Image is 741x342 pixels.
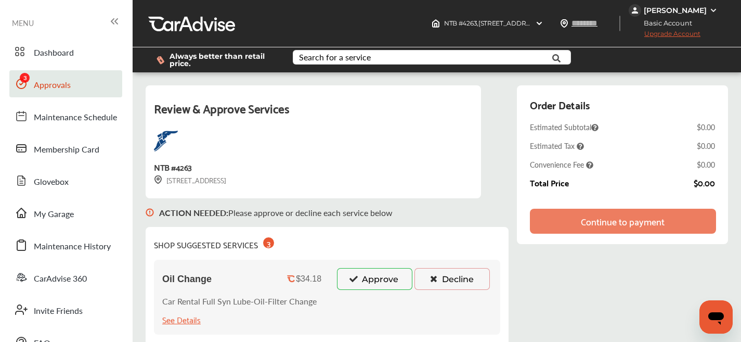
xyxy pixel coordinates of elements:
[694,178,715,187] div: $0.00
[34,46,74,60] span: Dashboard
[432,19,440,28] img: header-home-logo.8d720a4f.svg
[630,18,700,29] span: Basic Account
[159,207,393,219] p: Please approve or decline each service below
[154,175,162,184] img: svg+xml;base64,PHN2ZyB3aWR0aD0iMTYiIGhlaWdodD0iMTciIHZpZXdCb3g9IjAgMCAxNiAxNyIgZmlsbD0ibm9uZSIgeG...
[34,143,99,157] span: Membership Card
[299,53,371,61] div: Search for a service
[170,53,276,67] span: Always better than retail price.
[9,296,122,323] a: Invite Friends
[9,103,122,130] a: Maintenance Schedule
[34,79,71,92] span: Approvals
[154,160,192,174] div: NTB #4263
[34,272,87,286] span: CarAdvise 360
[619,16,620,31] img: header-divider.bc55588e.svg
[12,19,34,27] span: MENU
[9,232,122,259] a: Maintenance History
[146,198,154,227] img: svg+xml;base64,PHN2ZyB3aWR0aD0iMTYiIGhlaWdodD0iMTciIHZpZXdCb3g9IjAgMCAxNiAxNyIgZmlsbD0ibm9uZSIgeG...
[162,274,212,285] span: Oil Change
[644,6,707,15] div: [PERSON_NAME]
[9,70,122,97] a: Approvals
[697,141,715,151] div: $0.00
[530,159,593,170] span: Convenience Fee
[162,295,317,307] p: Car Rental Full Syn Lube-Oil-Filter Change
[697,159,715,170] div: $0.00
[337,268,412,290] button: Approve
[629,30,700,43] span: Upgrade Account
[535,19,543,28] img: header-down-arrow.9dd2ce7d.svg
[159,207,228,219] b: ACTION NEEDED :
[560,19,568,28] img: location_vector.a44bc228.svg
[34,175,69,189] span: Glovebox
[530,141,584,151] span: Estimated Tax
[154,131,178,151] img: logo-goodyear.png
[162,312,201,326] div: See Details
[154,174,226,186] div: [STREET_ADDRESS]
[34,111,117,124] span: Maintenance Schedule
[157,56,164,65] img: dollor_label_vector.a70140d1.svg
[34,208,74,221] span: My Garage
[154,98,473,131] div: Review & Approve Services
[34,240,111,254] span: Maintenance History
[629,4,641,17] img: jVpblrzwTbfkPYzPPzSLxeg0AAAAASUVORK5CYII=
[154,235,274,251] div: SHOP SUGGESTED SERVICES
[34,305,83,318] span: Invite Friends
[9,38,122,65] a: Dashboard
[530,122,599,132] span: Estimated Subtotal
[9,264,122,291] a: CarAdvise 360
[9,199,122,226] a: My Garage
[263,237,274,248] div: 3
[530,96,590,113] div: Order Details
[697,122,715,132] div: $0.00
[699,300,733,334] iframe: Button to launch messaging window
[709,6,718,15] img: WGsFRI8htEPBVLJbROoPRyZpYNWhNONpIPPETTm6eUC0GeLEiAAAAAElFTkSuQmCC
[9,135,122,162] a: Membership Card
[414,268,490,290] button: Decline
[296,274,321,284] div: $34.18
[530,178,569,187] div: Total Price
[9,167,122,194] a: Glovebox
[581,216,665,226] div: Continue to payment
[444,19,647,27] span: NTB #4263 , [STREET_ADDRESS] LUTHERVILLE TIMONIUM , MD 21093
